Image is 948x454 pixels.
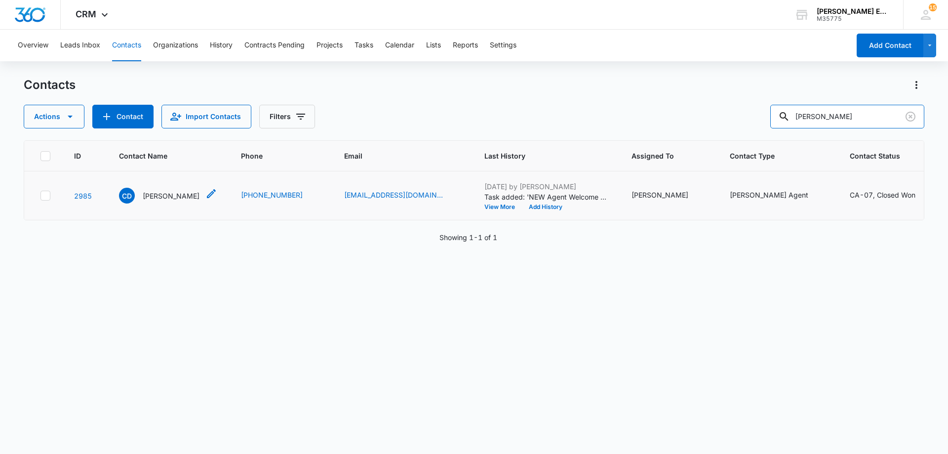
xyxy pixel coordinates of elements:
button: Contacts [112,30,141,61]
button: Add History [522,204,569,210]
div: notifications count [929,3,937,11]
span: ID [74,151,81,161]
h1: Contacts [24,78,76,92]
button: Projects [316,30,343,61]
button: View More [484,204,522,210]
button: Organizations [153,30,198,61]
button: Reports [453,30,478,61]
button: Actions [908,77,924,93]
p: Task added: 'NEW Agent Welcome Call (Staff)' [484,192,608,202]
button: Calendar [385,30,414,61]
span: CD [119,188,135,204]
div: Contact Type - Allison James Agent - Select to Edit Field [730,190,826,202]
button: Clear [903,109,918,124]
button: Add Contact [857,34,923,57]
button: Actions [24,105,84,128]
span: Contact Status [850,151,919,161]
span: Contact Type [730,151,812,161]
span: Phone [241,151,306,161]
div: [PERSON_NAME] Agent [730,190,808,200]
div: CA-07, Closed Won [850,190,915,200]
button: Contracts Pending [244,30,305,61]
button: Add Contact [92,105,154,128]
div: [PERSON_NAME] [632,190,688,200]
button: History [210,30,233,61]
button: Lists [426,30,441,61]
button: Overview [18,30,48,61]
div: Assigned To - Jeff Green - Select to Edit Field [632,190,706,202]
button: Tasks [355,30,373,61]
span: Email [344,151,446,161]
p: [DATE] by [PERSON_NAME] [484,181,608,192]
span: CRM [76,9,96,19]
button: Settings [490,30,516,61]
div: account name [817,7,889,15]
div: Email - mrsduncan4ever@yahoo.com - Select to Edit Field [344,190,461,202]
p: [PERSON_NAME] [143,191,199,201]
span: Assigned To [632,151,692,161]
span: Last History [484,151,593,161]
input: Search Contacts [770,105,924,128]
span: Contact Name [119,151,203,161]
button: Filters [259,105,315,128]
div: Phone - (530) 306-4850 - Select to Edit Field [241,190,320,202]
div: account id [817,15,889,22]
a: [EMAIL_ADDRESS][DOMAIN_NAME] [344,190,443,200]
button: Leads Inbox [60,30,100,61]
div: Contact Status - CA-07, Closed Won - Select to Edit Field [850,190,933,202]
a: Navigate to contact details page for Christina Duncan [74,192,92,200]
div: Contact Name - Christina Duncan - Select to Edit Field [119,188,217,204]
p: Showing 1-1 of 1 [439,232,497,243]
a: [PHONE_NUMBER] [241,190,303,200]
button: Import Contacts [161,105,251,128]
span: 15 [929,3,937,11]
